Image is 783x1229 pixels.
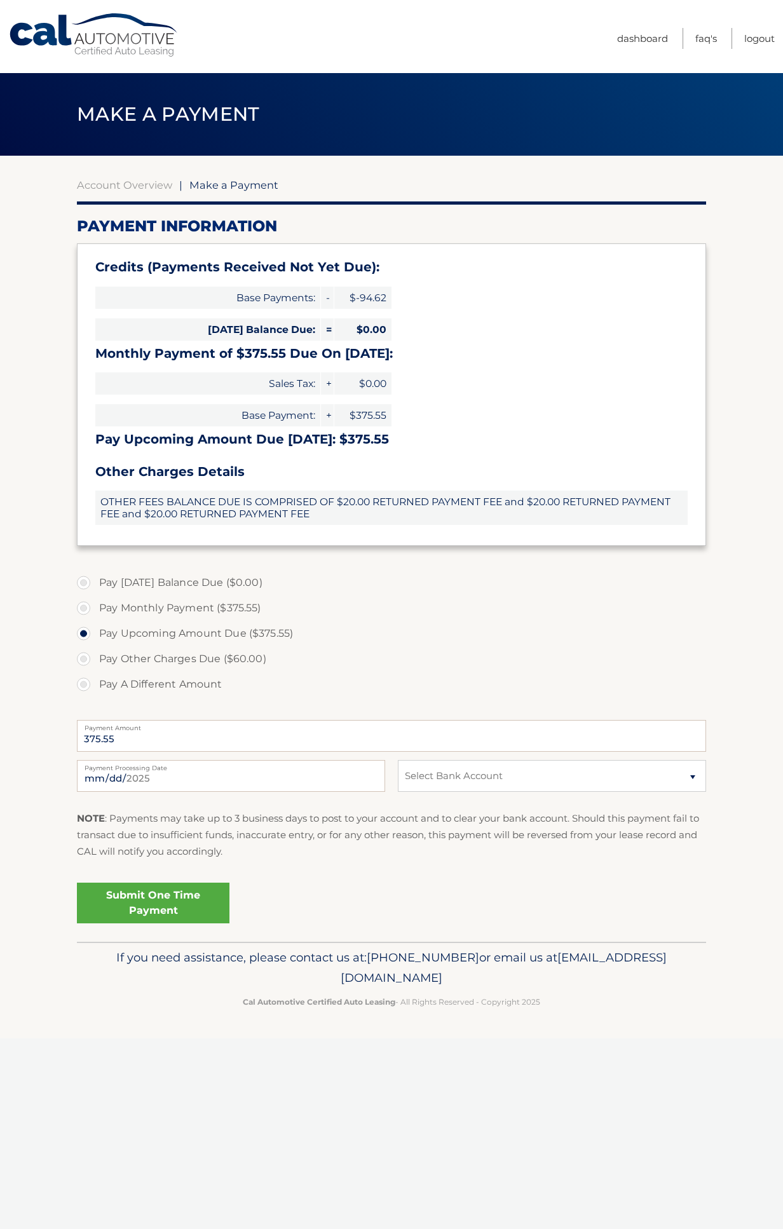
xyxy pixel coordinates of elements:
span: + [321,404,334,426]
a: Account Overview [77,179,172,191]
span: + [321,372,334,395]
a: Logout [744,28,775,49]
label: Payment Processing Date [77,760,385,770]
strong: Cal Automotive Certified Auto Leasing [243,997,395,1007]
span: Make a Payment [77,102,259,126]
span: [PHONE_NUMBER] [367,950,479,965]
span: [DATE] Balance Due: [95,318,320,341]
span: Base Payment: [95,404,320,426]
a: Dashboard [617,28,668,49]
label: Pay Upcoming Amount Due ($375.55) [77,621,706,646]
span: $0.00 [334,318,391,341]
span: $0.00 [334,372,391,395]
input: Payment Amount [77,720,706,752]
h3: Credits (Payments Received Not Yet Due): [95,259,688,275]
strong: NOTE [77,812,105,824]
span: | [179,179,182,191]
label: Pay Monthly Payment ($375.55) [77,595,706,621]
span: $375.55 [334,404,391,426]
label: Payment Amount [77,720,706,730]
span: OTHER FEES BALANCE DUE IS COMPRISED OF $20.00 RETURNED PAYMENT FEE and $20.00 RETURNED PAYMENT FE... [95,491,688,525]
span: Make a Payment [189,179,278,191]
a: FAQ's [695,28,717,49]
p: - All Rights Reserved - Copyright 2025 [85,995,698,1008]
input: Payment Date [77,760,385,792]
h2: Payment Information [77,217,706,236]
label: Pay A Different Amount [77,672,706,697]
a: Cal Automotive [8,13,180,58]
span: [EMAIL_ADDRESS][DOMAIN_NAME] [341,950,667,985]
span: - [321,287,334,309]
span: $-94.62 [334,287,391,309]
h3: Monthly Payment of $375.55 Due On [DATE]: [95,346,688,362]
p: If you need assistance, please contact us at: or email us at [85,947,698,988]
span: Base Payments: [95,287,320,309]
h3: Pay Upcoming Amount Due [DATE]: $375.55 [95,431,688,447]
label: Pay Other Charges Due ($60.00) [77,646,706,672]
label: Pay [DATE] Balance Due ($0.00) [77,570,706,595]
span: = [321,318,334,341]
h3: Other Charges Details [95,464,688,480]
span: Sales Tax: [95,372,320,395]
a: Submit One Time Payment [77,883,229,923]
p: : Payments may take up to 3 business days to post to your account and to clear your bank account.... [77,810,706,860]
